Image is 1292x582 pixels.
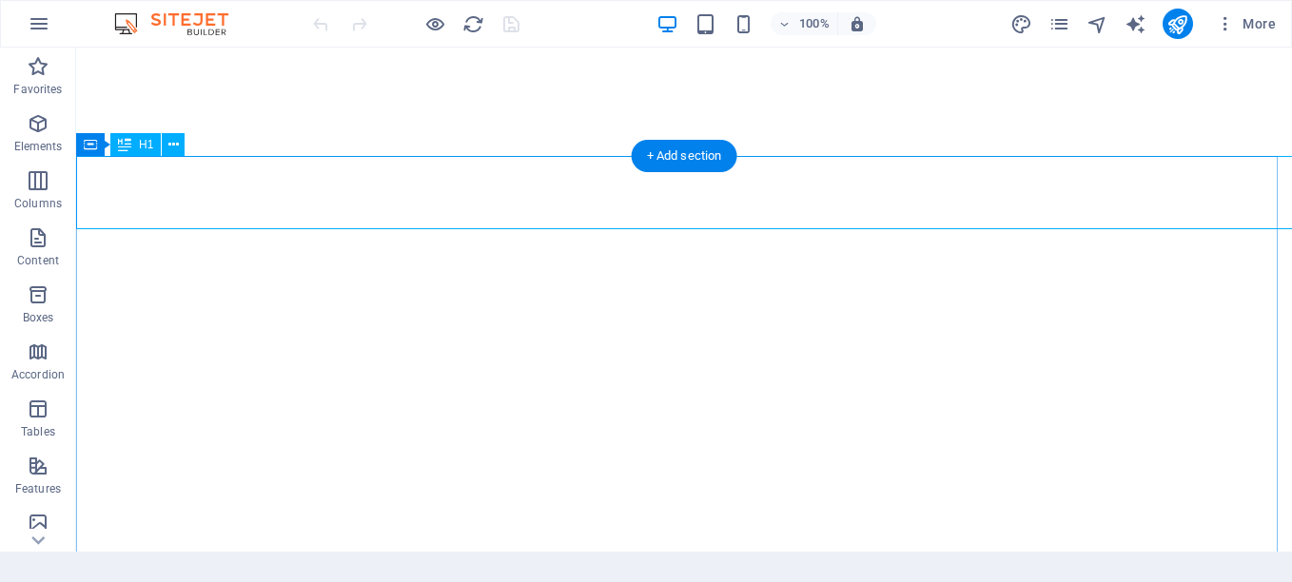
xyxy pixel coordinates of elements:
[17,253,59,268] p: Content
[461,12,484,35] button: reload
[13,82,62,97] p: Favorites
[1048,12,1071,35] button: pages
[109,12,252,35] img: Editor Logo
[1166,13,1188,35] i: Publish
[1216,14,1276,33] span: More
[21,424,55,439] p: Tables
[1010,12,1033,35] button: design
[849,15,866,32] i: On resize automatically adjust zoom level to fit chosen device.
[1163,9,1193,39] button: publish
[14,139,63,154] p: Elements
[23,310,54,325] p: Boxes
[1086,12,1109,35] button: navigator
[799,12,830,35] h6: 100%
[139,139,153,150] span: H1
[15,481,61,496] p: Features
[423,12,446,35] button: Click here to leave preview mode and continue editing
[11,367,65,382] p: Accordion
[1125,12,1147,35] button: text_generator
[1208,9,1283,39] button: More
[1086,13,1108,35] i: Navigator
[462,13,484,35] i: Reload page
[1010,13,1032,35] i: Design (Ctrl+Alt+Y)
[632,140,737,172] div: + Add section
[771,12,838,35] button: 100%
[14,196,62,211] p: Columns
[1125,13,1146,35] i: AI Writer
[1048,13,1070,35] i: Pages (Ctrl+Alt+S)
